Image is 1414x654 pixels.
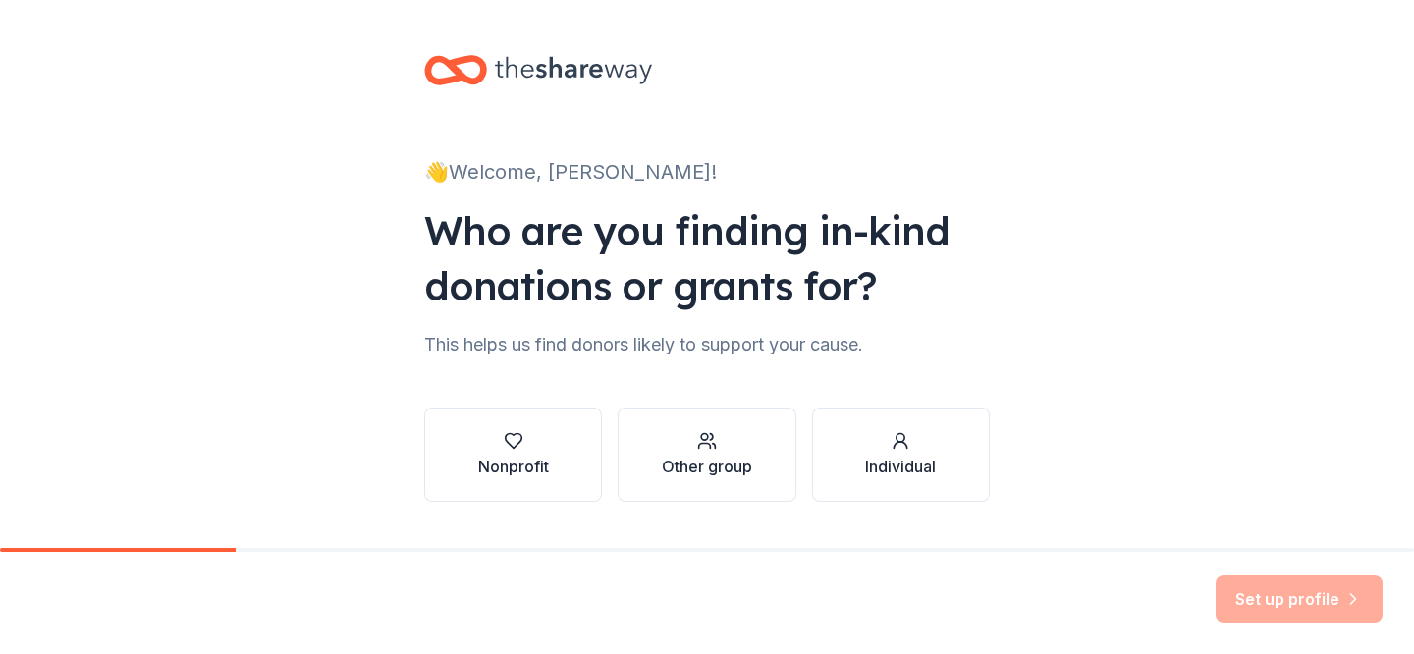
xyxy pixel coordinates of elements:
[424,408,602,502] button: Nonprofit
[618,408,795,502] button: Other group
[424,329,990,360] div: This helps us find donors likely to support your cause.
[812,408,990,502] button: Individual
[424,156,990,188] div: 👋 Welcome, [PERSON_NAME]!
[424,203,990,313] div: Who are you finding in-kind donations or grants for?
[478,455,549,478] div: Nonprofit
[662,455,752,478] div: Other group
[865,455,936,478] div: Individual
